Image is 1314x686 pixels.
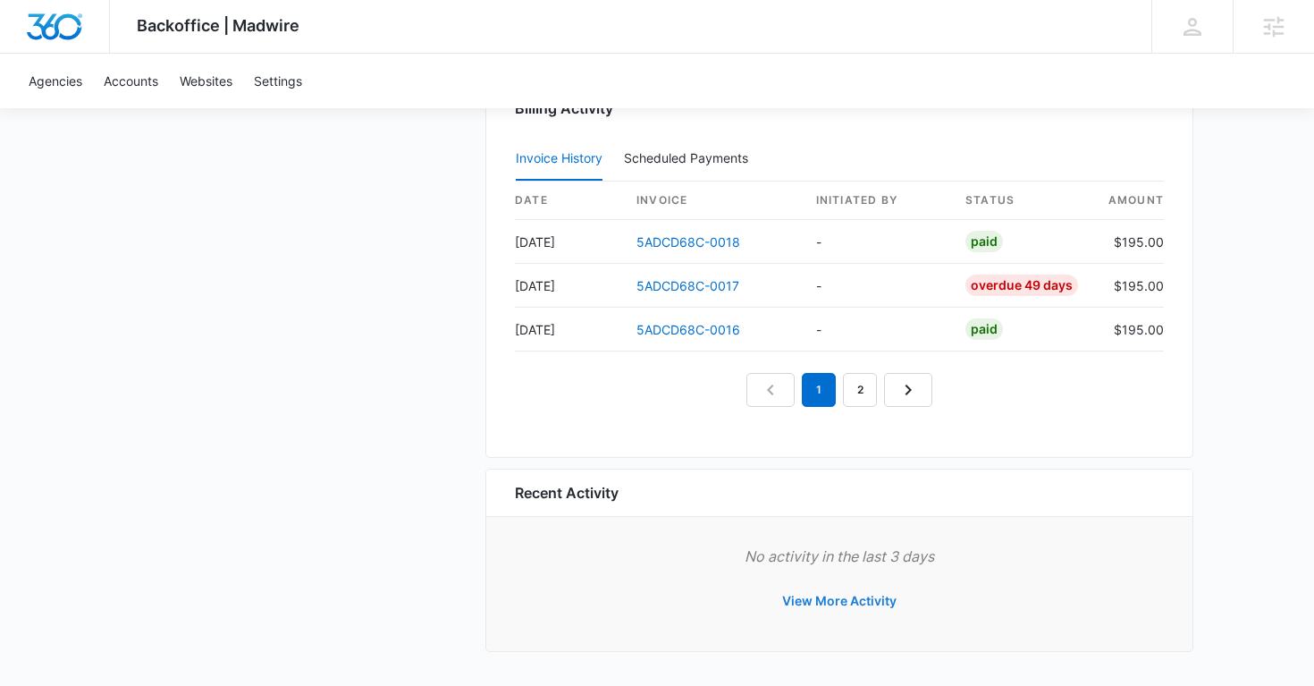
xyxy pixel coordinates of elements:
[636,278,739,293] a: 5ADCD68C-0017
[636,322,740,337] a: 5ADCD68C-0016
[746,373,932,407] nav: Pagination
[802,264,951,308] td: -
[636,234,740,250] a: 5ADCD68C-0018
[515,182,622,220] th: date
[243,54,313,108] a: Settings
[802,182,951,220] th: Initiated By
[1092,308,1164,351] td: $195.00
[884,373,932,407] a: Next Page
[951,182,1092,220] th: status
[965,275,1078,296] div: Overdue 49 Days
[516,138,602,181] button: Invoice History
[515,97,1164,119] h3: Billing Activity
[18,54,93,108] a: Agencies
[965,318,1003,340] div: Paid
[515,482,619,504] h6: Recent Activity
[624,152,755,165] div: Scheduled Payments
[802,308,951,351] td: -
[622,182,802,220] th: invoice
[965,231,1003,252] div: Paid
[802,373,836,407] em: 1
[802,220,951,264] td: -
[1092,220,1164,264] td: $195.00
[1092,182,1164,220] th: amount
[515,264,622,308] td: [DATE]
[93,54,169,108] a: Accounts
[169,54,243,108] a: Websites
[515,308,622,351] td: [DATE]
[764,580,914,622] button: View More Activity
[515,220,622,264] td: [DATE]
[137,16,299,35] span: Backoffice | Madwire
[515,546,1164,567] p: No activity in the last 3 days
[1092,264,1164,308] td: $195.00
[843,373,877,407] a: Page 2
